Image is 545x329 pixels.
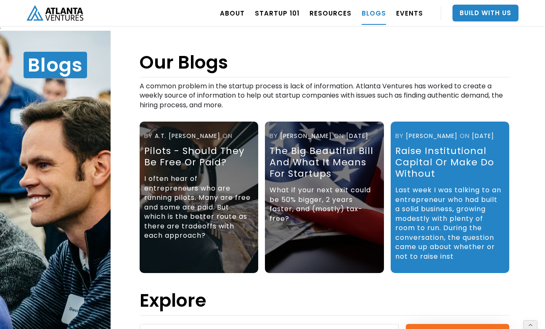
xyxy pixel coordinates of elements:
div: ON [460,131,470,141]
div: What if your next exit could be 50% bigger, 2 years faster, and (mostly) tax-free? [270,181,377,232]
a: BLOGS [362,1,386,25]
h1: Explore [140,290,206,311]
div: ON [334,131,344,141]
a: RESOURCES [310,1,352,25]
a: Startup 101 [255,1,299,25]
div: [DATE] [472,131,494,141]
a: EVENTS [396,1,423,25]
a: byA.T. [PERSON_NAME]ONPilots - should they be free or paid?I often hear of entrepreneurs who are ... [140,122,259,273]
a: by[PERSON_NAME]ON[DATE]The Big Beautiful Bill and What It Means for StartupsWhat if your next exi... [265,122,384,273]
div: Raise Institutional Capital or Make Do Without [395,145,503,179]
div: The Big Beautiful Bill and What It Means for Startups [270,145,377,179]
a: ABOUT [220,1,245,25]
div: by [395,131,404,141]
a: by[PERSON_NAME]ON[DATE]Raise Institutional Capital or Make Do WithoutLast week I was talking to a... [391,122,510,273]
h1: Our Blogs [140,52,510,77]
div: by [144,131,153,141]
div: by [270,131,278,141]
div: A.T. [PERSON_NAME] [155,131,220,141]
h1: Blogs [24,52,87,78]
div: Pilots - should they be free or paid? [144,145,251,168]
div: A common problem in the startup process is lack of information. Atlanta Ventures has worked to cr... [140,77,510,119]
div: ON [222,131,233,141]
img: The Big Beautiful Bill and What It Means for Startups [265,122,384,273]
div: Last week I was talking to an entrepreneur who had built a solid business, growing modestly with ... [395,181,503,270]
div: [PERSON_NAME] [406,131,458,141]
div: [PERSON_NAME] [280,131,332,141]
img: Pilots - should they be free or paid? [140,122,259,273]
a: Build With Us [452,5,519,21]
div: I often hear of entrepreneurs who are running pilots. Many are free and some are paid. But which ... [144,170,251,249]
div: [DATE] [346,131,368,141]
